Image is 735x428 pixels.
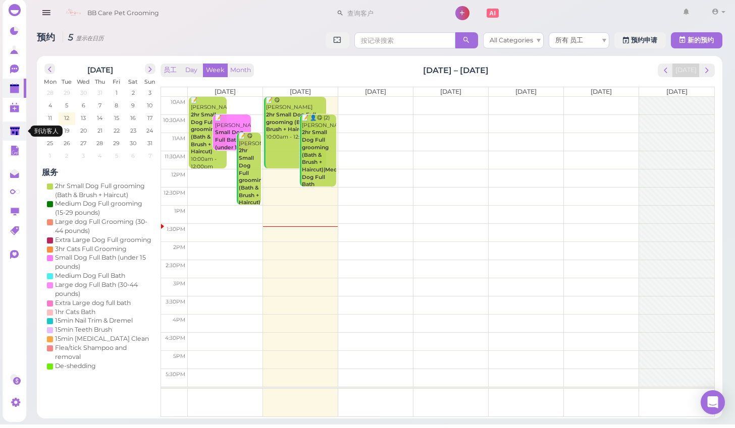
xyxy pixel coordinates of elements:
[190,100,227,174] div: 📝 [PERSON_NAME] 10:00am - 12:00pm
[95,142,104,151] span: 28
[144,82,155,89] span: Sun
[42,171,158,180] h4: 服务
[55,320,133,329] div: 15min Nail Trim & Dremel
[614,36,666,52] a: 预约申请
[173,248,185,254] span: 2pm
[79,130,88,139] span: 20
[174,211,185,218] span: 1pm
[81,104,86,113] span: 6
[215,133,243,161] b: Small Dog Full Bath (under 15 pounds)
[203,67,228,81] button: Week
[63,117,70,126] span: 12
[97,155,102,164] span: 4
[164,193,185,200] span: 12:30pm
[365,91,386,99] span: [DATE]
[266,115,316,136] b: 2hr Small Dog Full grooming (Bath & Brush + Haircut)
[688,40,714,47] span: 新的预约
[113,82,120,89] span: Fri
[167,229,185,236] span: 1:30pm
[165,157,185,163] span: 11:30am
[55,311,95,320] div: 1hr Cats Bath
[701,394,725,418] div: Open Intercom Messenger
[37,35,58,46] span: 预约
[63,92,71,101] span: 29
[266,100,326,145] div: 📝 😋 [PERSON_NAME] 10:00am - 12:00pm
[129,117,137,126] span: 16
[87,3,159,31] span: BB Care Pet Grooming
[145,130,154,139] span: 24
[290,91,311,99] span: [DATE]
[63,142,71,151] span: 26
[591,91,612,99] span: [DATE]
[173,356,185,363] span: 5pm
[47,104,53,113] span: 4
[55,284,153,302] div: Large dog Full Bath (30-44 pounds)
[113,130,121,139] span: 22
[114,155,119,164] span: 5
[129,130,137,139] span: 23
[166,302,185,309] span: 3:30pm
[64,104,69,113] span: 5
[48,155,52,164] span: 1
[55,275,125,284] div: Medium Dog Full Bath
[658,67,673,81] button: prev
[55,347,153,365] div: Flea/tick Shampoo and removal
[55,203,153,221] div: Medium Dog Full grooming (15-29 pounds)
[672,67,700,81] button: [DATE]
[145,67,155,78] button: next
[55,338,149,347] div: 15min [MEDICAL_DATA] Clean
[44,82,57,89] span: Mon
[81,155,86,164] span: 3
[344,9,442,25] input: 查询客户
[171,102,185,109] span: 10am
[55,239,151,248] div: Extra Large Dog Full grooming
[166,375,185,381] span: 5:30pm
[112,142,121,151] span: 29
[302,133,348,191] b: 2hr Small Dog Full grooming (Bath & Brush + Haircut)|Medium Dog Full Bath
[147,92,152,101] span: 3
[80,117,87,126] span: 13
[97,104,102,113] span: 7
[146,117,153,126] span: 17
[215,118,251,170] div: 📝 [PERSON_NAME] 10:30am
[191,115,218,158] b: 2hr Small Dog Full grooming (Bath & Brush + Haircut)
[172,139,185,145] span: 11am
[129,142,137,151] span: 30
[165,338,185,345] span: 4:30pm
[62,82,72,89] span: Tue
[699,67,715,81] button: next
[163,120,185,127] span: 10:30am
[55,365,96,374] div: De-shedding
[64,155,69,164] span: 2
[55,302,131,311] div: Extra Large dog full bath
[76,38,103,45] small: 显示在日历
[55,185,153,203] div: 2hr Small Dog Full grooming (Bath & Brush + Haircut)
[115,92,119,101] span: 1
[55,257,153,275] div: Small Dog Full Bath (under 15 pounds)
[173,284,185,290] span: 3pm
[55,329,112,338] div: 15min Teeth Brush
[179,67,203,81] button: Day
[44,67,55,78] button: prev
[87,67,113,78] h2: [DATE]
[227,67,254,81] button: Month
[113,117,120,126] span: 15
[146,142,153,151] span: 31
[47,117,53,126] span: 11
[354,36,455,52] input: 按记录搜索
[215,91,236,99] span: [DATE]
[146,104,153,113] span: 10
[671,36,722,52] button: 新的预约
[55,221,153,239] div: Large dog Full Grooming (30-44 pounds)
[96,130,103,139] span: 21
[490,40,533,47] span: All Categories
[96,117,103,126] span: 14
[96,92,103,101] span: 31
[171,175,185,181] span: 12pm
[63,130,71,139] span: 19
[555,40,583,47] span: 所有 员工
[46,142,54,151] span: 25
[147,155,152,164] span: 7
[79,92,88,101] span: 30
[666,91,688,99] span: [DATE]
